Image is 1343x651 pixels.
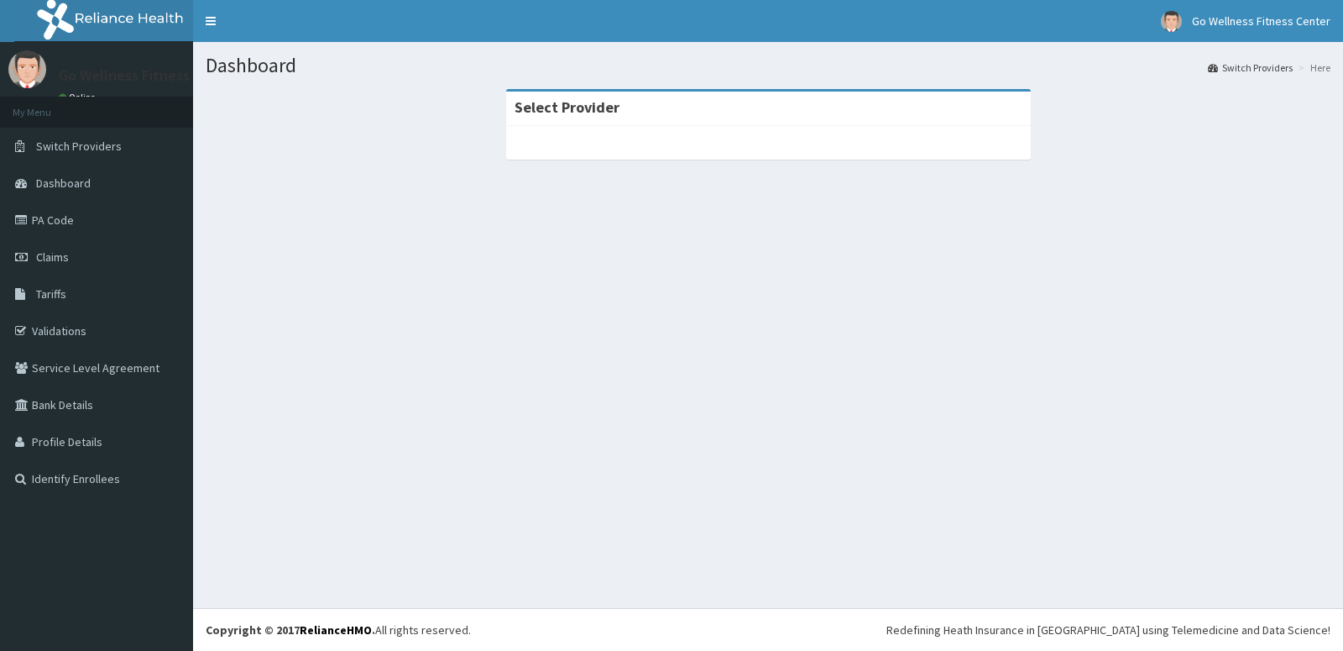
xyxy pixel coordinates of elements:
[36,139,122,154] span: Switch Providers
[59,68,238,83] p: Go Wellness Fitness Center
[206,55,1330,76] h1: Dashboard
[1161,11,1182,32] img: User Image
[36,176,91,191] span: Dashboard
[886,622,1330,638] div: Redefining Heath Insurance in [GEOGRAPHIC_DATA] using Telemedicine and Data Science!
[8,50,46,88] img: User Image
[1294,60,1330,75] li: Here
[193,608,1343,651] footer: All rights reserved.
[1192,13,1330,29] span: Go Wellness Fitness Center
[1208,60,1293,75] a: Switch Providers
[206,622,375,638] strong: Copyright © 2017 .
[515,97,619,117] strong: Select Provider
[36,249,69,265] span: Claims
[36,286,66,302] span: Tariffs
[300,622,372,638] a: RelianceHMO
[59,92,99,103] a: Online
